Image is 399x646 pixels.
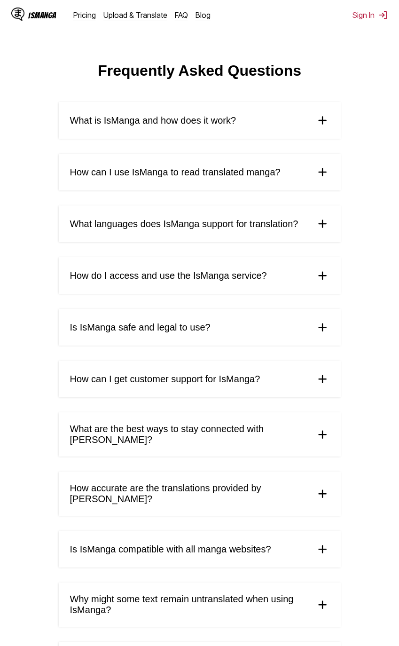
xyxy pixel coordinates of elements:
span: Why might some text remain untranslated when using IsManga? [70,594,308,615]
a: Upload & Translate [103,10,167,20]
img: plus [315,268,329,283]
div: IsManga [28,11,56,20]
img: IsManga Logo [11,8,24,21]
summary: How accurate are the translations provided by [PERSON_NAME]? [59,472,341,516]
summary: How do I access and use the IsManga service? [59,257,341,294]
img: plus [315,372,329,386]
img: plus [315,217,329,231]
img: plus [315,165,329,179]
summary: Why might some text remain untranslated when using IsManga? [59,583,341,627]
span: What is IsManga and how does it work? [70,115,236,126]
summary: What are the best ways to stay connected with [PERSON_NAME]? [59,412,341,457]
img: plus [315,320,329,334]
a: IsManga LogoIsManga [11,8,73,23]
img: plus [315,487,329,501]
summary: How can I get customer support for IsManga? [59,361,341,397]
span: Is IsManga compatible with all manga websites? [70,544,271,555]
span: What languages does IsManga support for translation? [70,219,298,229]
span: Is IsManga safe and legal to use? [70,322,211,333]
summary: What is IsManga and how does it work? [59,102,341,139]
summary: Is IsManga compatible with all manga websites? [59,531,341,567]
h1: Frequently Asked Questions [98,62,301,79]
img: plus [315,542,329,556]
img: plus [315,113,329,127]
a: Pricing [73,10,96,20]
a: FAQ [175,10,188,20]
summary: What languages does IsManga support for translation? [59,205,341,242]
img: plus [315,598,329,612]
span: How accurate are the translations provided by [PERSON_NAME]? [70,483,308,504]
span: How do I access and use the IsManga service? [70,270,267,281]
summary: Is IsManga safe and legal to use? [59,309,341,346]
img: Sign out [378,10,388,20]
span: How can I use IsManga to read translated manga? [70,167,281,178]
summary: How can I use IsManga to read translated manga? [59,154,341,190]
span: How can I get customer support for IsManga? [70,374,260,385]
span: What are the best ways to stay connected with [PERSON_NAME]? [70,424,308,445]
button: Sign In [352,10,388,20]
img: plus [315,427,329,441]
a: Blog [196,10,211,20]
